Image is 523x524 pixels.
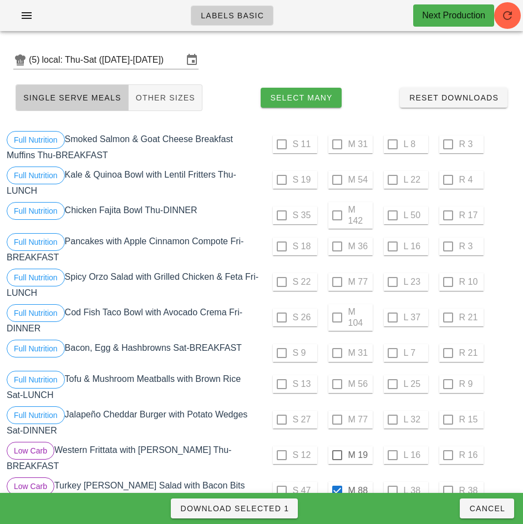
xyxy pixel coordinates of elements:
[4,404,262,440] div: Jalapeño Cheddar Burger with Potato Wedges Sat-DINNER
[135,93,195,102] span: Other Sizes
[261,88,342,108] button: Select Many
[180,504,289,513] span: Download Selected 1
[29,54,42,65] div: (5)
[4,266,262,302] div: Spicy Orzo Salad with Grilled Chicken & Feta Fri-LUNCH
[348,485,370,496] label: M 88
[4,337,262,369] div: Bacon, Egg & Hashbrowns Sat-BREAKFAST
[16,84,129,111] button: Single Serve Meals
[14,203,58,219] span: Full Nutrition
[4,129,262,164] div: Smoked Salmon & Goat Cheese Breakfast Muffins Thu-BREAKFAST
[23,93,121,102] span: Single Serve Meals
[14,234,58,250] span: Full Nutrition
[14,340,58,357] span: Full Nutrition
[14,132,58,148] span: Full Nutrition
[4,200,262,231] div: Chicken Fajita Bowl Thu-DINNER
[270,93,333,102] span: Select Many
[171,498,298,518] button: Download Selected 1
[14,167,58,184] span: Full Nutrition
[348,450,370,461] label: M 19
[191,6,273,26] a: Labels Basic
[200,11,264,20] span: Labels Basic
[14,478,47,495] span: Low Carb
[14,269,58,286] span: Full Nutrition
[4,475,262,511] div: Turkey [PERSON_NAME] Salad with Bacon Bits Thu-LUNCH
[14,305,58,321] span: Full Nutrition
[4,369,262,404] div: Tofu & Mushroom Meatballs with Brown Rice Sat-LUNCH
[14,442,47,459] span: Low Carb
[460,498,514,518] button: Cancel
[14,371,58,388] span: Full Nutrition
[14,407,58,424] span: Full Nutrition
[409,93,499,102] span: Reset Downloads
[4,440,262,475] div: Western Frittata with [PERSON_NAME] Thu-BREAKFAST
[4,231,262,266] div: Pancakes with Apple Cinnamon Compote Fri-BREAKFAST
[4,164,262,200] div: Kale & Quinoa Bowl with Lentil Fritters Thu-LUNCH
[129,84,202,111] button: Other Sizes
[469,504,505,513] span: Cancel
[400,88,507,108] button: Reset Downloads
[4,302,262,337] div: Cod Fish Taco Bowl with Avocado Crema Fri-DINNER
[422,9,485,22] div: Next Production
